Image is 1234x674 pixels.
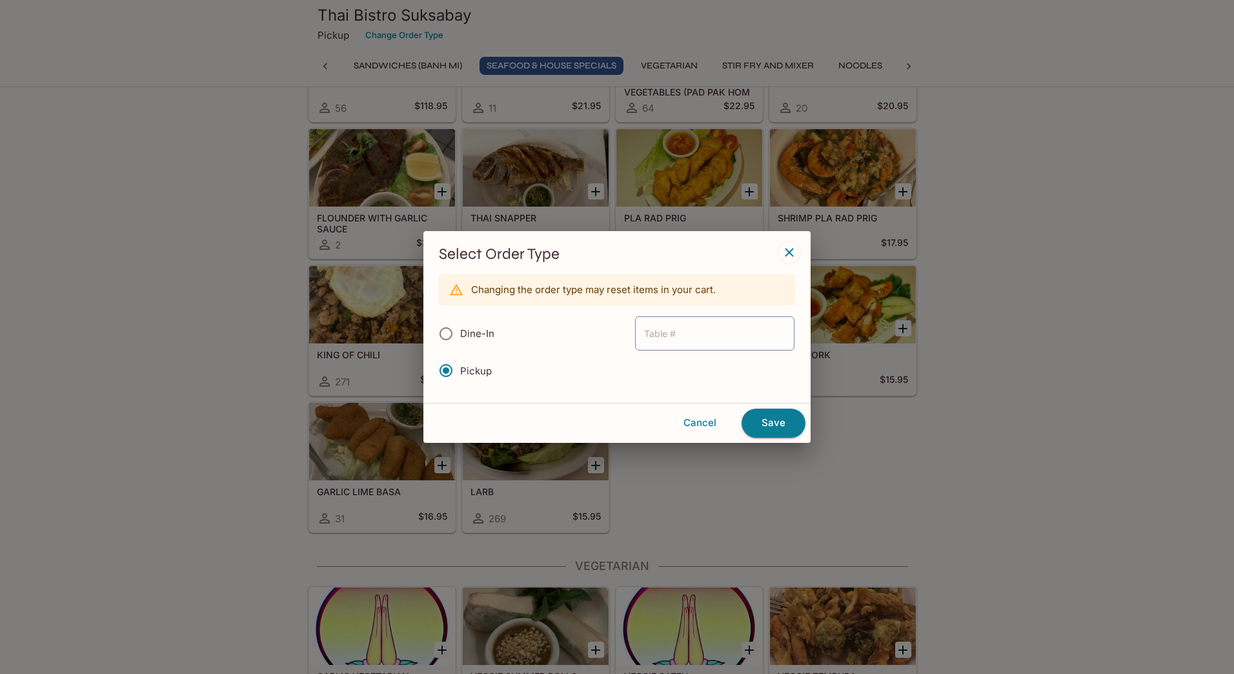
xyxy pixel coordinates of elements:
button: Cancel [663,409,736,436]
span: Dine-In [460,327,494,340]
button: Save [742,409,805,437]
h3: Select Order Type [439,244,795,264]
p: Changing the order type may reset items in your cart. [471,283,716,296]
input: Table # [635,316,794,351]
span: Pickup [460,365,492,377]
